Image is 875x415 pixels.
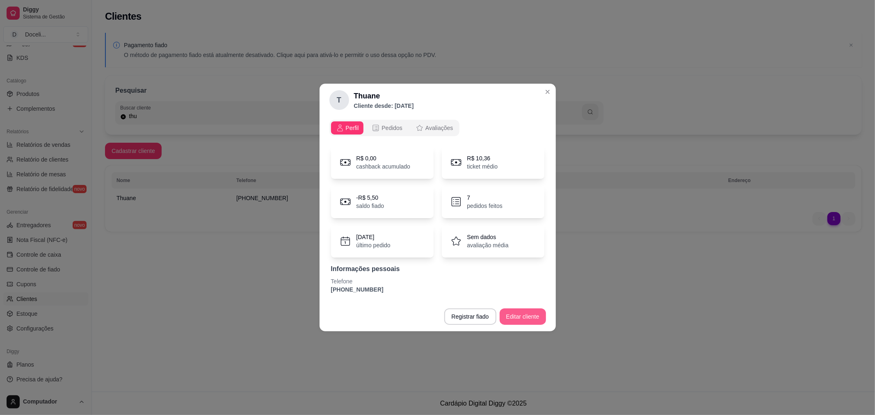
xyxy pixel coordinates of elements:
p: -R$ 5,50 [356,194,384,202]
button: Editar cliente [500,308,546,325]
p: saldo fiado [356,202,384,210]
span: Pedidos [382,124,402,132]
p: Cliente desde: [DATE] [354,102,414,110]
span: Avaliações [425,124,453,132]
p: Telefone [331,277,544,285]
h2: Thuane [354,90,414,102]
p: último pedido [356,241,391,249]
p: [DATE] [356,233,391,241]
div: opções [329,120,460,136]
p: R$ 10,36 [467,154,498,162]
button: Registrar fiado [444,308,496,325]
span: Perfil [346,124,359,132]
p: R$ 0,00 [356,154,411,162]
p: Informações pessoais [331,264,544,274]
p: ticket médio [467,162,498,171]
p: [PHONE_NUMBER] [331,285,544,294]
p: Sem dados [467,233,509,241]
div: opções [329,120,546,136]
button: Close [541,85,554,98]
p: pedidos feitos [467,202,503,210]
p: avaliação média [467,241,509,249]
p: cashback acumulado [356,162,411,171]
p: 7 [467,194,503,202]
div: T [329,90,349,110]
